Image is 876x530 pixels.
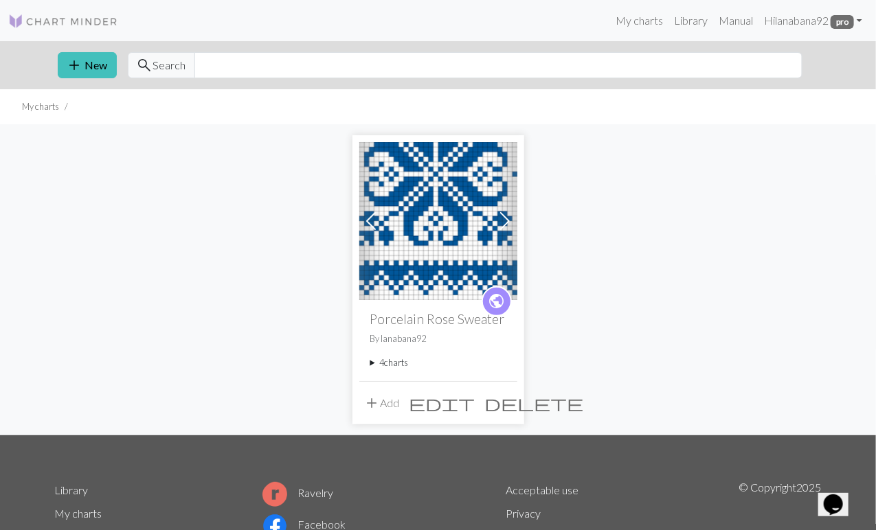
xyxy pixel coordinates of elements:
a: Manual [713,7,759,34]
span: pro [831,15,854,29]
button: Add [359,390,405,416]
a: public [482,286,512,316]
a: Porcelain Sweater [359,213,517,226]
a: Privacy [506,507,541,520]
i: Edit [409,395,475,411]
span: add [67,56,83,75]
span: public [488,290,505,312]
button: Delete [480,390,589,416]
span: search [137,56,153,75]
img: Logo [8,13,118,30]
a: Library [669,7,713,34]
a: Acceptable use [506,483,579,496]
li: My charts [22,100,59,113]
i: public [488,288,505,315]
span: edit [409,393,475,413]
a: My charts [610,7,669,34]
span: Search [153,57,186,73]
h2: Porcelain Rose Sweater [370,311,506,327]
a: My charts [55,507,102,520]
img: Porcelain Sweater [359,142,517,300]
iframe: chat widget [818,475,862,516]
a: Hilanabana92 pro [759,7,868,34]
a: Ravelry [262,486,334,499]
img: Ravelry logo [262,482,287,507]
summary: 4charts [370,356,506,369]
a: Library [55,483,89,496]
button: Edit [405,390,480,416]
span: delete [485,393,584,413]
p: By lanabana92 [370,332,506,345]
span: add [364,393,381,413]
button: New [58,52,117,78]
